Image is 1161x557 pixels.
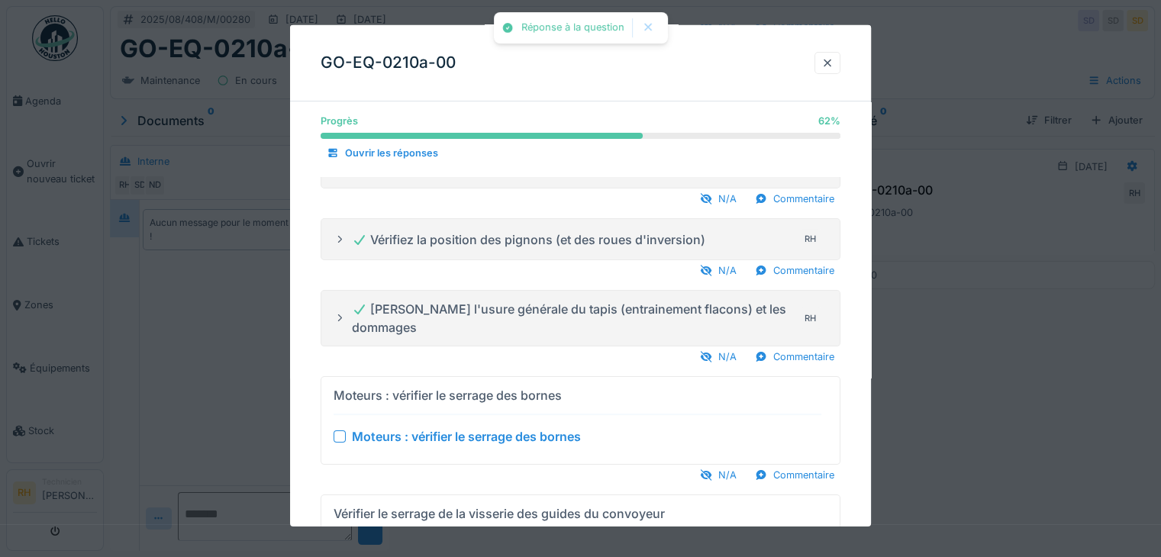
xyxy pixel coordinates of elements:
[694,188,743,209] div: N/A
[334,386,562,404] div: Moteurs : vérifier le serrage des bornes
[749,260,840,281] div: Commentaire
[352,427,581,446] div: Moteurs : vérifier le serrage des bornes
[800,228,821,250] div: RH
[321,53,456,72] h3: GO-EQ-0210a-00
[749,465,840,485] div: Commentaire
[327,297,834,340] summary: [PERSON_NAME] l'usure générale du tapis (entrainement flacons) et les dommagesRH
[749,346,840,367] div: Commentaire
[352,230,705,248] div: Vérifiez la position des pignons (et des roues d'inversion)
[327,383,834,458] summary: Moteurs : vérifier le serrage des bornes Moteurs : vérifier le serrage des bornes
[749,188,840,209] div: Commentaire
[521,21,624,34] div: Réponse à la question
[321,133,840,139] progress: 62 %
[327,225,834,253] summary: Vérifiez la position des pignons (et des roues d'inversion)RH
[327,139,834,182] summary: Vérifiez le rouleau de support de la courroie et retendre la courroie si nécessaireRH
[800,307,821,329] div: RH
[334,504,665,523] div: Vérifier le serrage de la visserie des guides du convoyeur
[321,143,444,163] div: Ouvrir les réponses
[352,142,794,179] div: Vérifiez le rouleau de support de la courroie et retendre la courroie si nécessaire
[818,114,840,128] div: 62 %
[694,346,743,367] div: N/A
[694,465,743,485] div: N/A
[694,260,743,281] div: N/A
[352,300,794,336] div: [PERSON_NAME] l'usure générale du tapis (entrainement flacons) et les dommages
[321,114,358,128] div: Progrès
